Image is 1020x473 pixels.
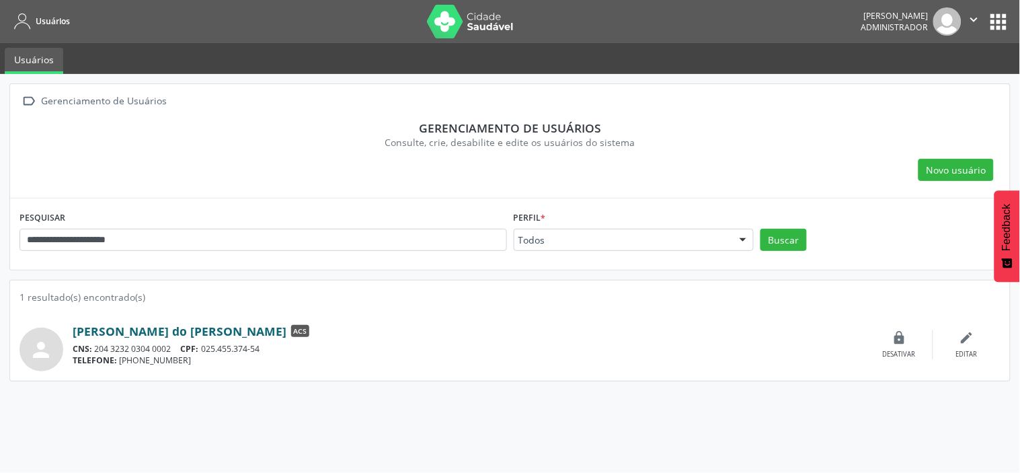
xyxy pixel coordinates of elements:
[29,120,991,135] div: Gerenciamento de usuários
[518,233,726,247] span: Todos
[967,12,982,27] i: 
[918,159,994,182] button: Novo usuário
[514,208,546,229] label: Perfil
[1001,204,1013,251] span: Feedback
[73,343,92,355] span: CNS:
[927,163,986,177] span: Novo usuário
[933,7,962,36] img: img
[19,92,39,111] i: 
[36,15,70,27] span: Usuários
[73,355,117,366] span: TELEFONE:
[994,190,1020,282] button: Feedback - Mostrar pesquisa
[956,350,978,359] div: Editar
[760,229,807,252] button: Buscar
[861,22,929,33] span: Administrador
[291,325,309,337] span: ACS
[5,48,63,74] a: Usuários
[9,10,70,32] a: Usuários
[883,350,916,359] div: Desativar
[73,355,866,366] div: [PHONE_NUMBER]
[19,208,65,229] label: PESQUISAR
[962,7,987,36] button: 
[861,10,929,22] div: [PERSON_NAME]
[987,10,1011,34] button: apps
[959,330,974,345] i: edit
[19,290,1001,304] div: 1 resultado(s) encontrado(s)
[73,343,866,355] div: 204 3232 0304 0002 025.455.374-54
[892,330,907,345] i: lock
[181,343,199,355] span: CPF:
[19,92,169,111] a:  Gerenciamento de Usuários
[29,135,991,149] div: Consulte, crie, desabilite e edite os usuários do sistema
[30,338,54,362] i: person
[73,324,286,338] a: [PERSON_NAME] do [PERSON_NAME]
[39,92,169,111] div: Gerenciamento de Usuários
